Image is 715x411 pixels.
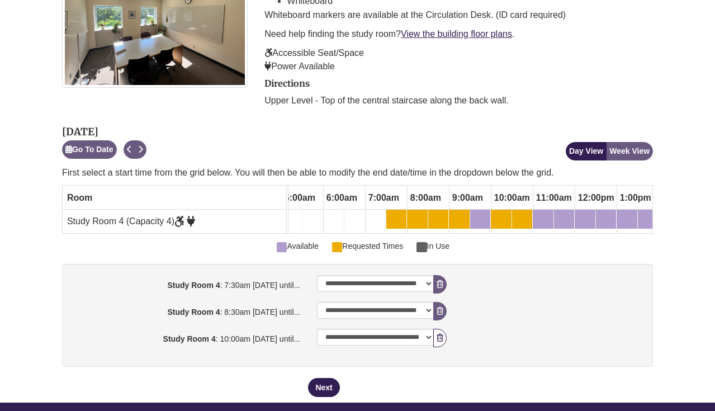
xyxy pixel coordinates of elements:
div: directions [264,79,653,108]
p: Accessible Seat/Space Power Available [264,46,653,73]
a: View the building floor plans [401,29,512,39]
p: Upper Level - Top of the central staircase along the back wall. [264,94,653,107]
a: 9:30am Friday, September 19, 2025 - Study Room 4 - Available [470,210,490,229]
h2: [DATE] [62,126,146,138]
span: 8:00am [408,188,444,207]
label: : 8:30am [DATE] until... [65,302,309,318]
span: 1:00pm [617,188,654,207]
span: 12:00pm [575,188,617,207]
a: 10:30am Friday, September 19, 2025 - Study Room 4 - Requested Times [512,210,532,229]
span: 5:00am [282,188,318,207]
button: Next [308,378,339,397]
span: Room [67,193,92,202]
a: 8:30am Friday, September 19, 2025 - Study Room 4 - Available [428,210,448,229]
p: First select a start time from the grid below. You will then be able to modify the end date/time ... [62,166,653,179]
button: Day View [566,142,607,160]
a: 9:00am Friday, September 19, 2025 - Study Room 4 - Available [449,210,470,229]
a: 10:00am Friday, September 19, 2025 - Study Room 4 - Requested Times [491,210,512,229]
p: Whiteboard markers are available at the Circulation Desk. (ID card required) [264,8,653,22]
button: Next [135,140,146,159]
button: Week View [606,142,653,160]
a: 7:30am Friday, September 19, 2025 - Study Room 4 - Available [386,210,406,229]
div: booking form [62,264,653,397]
strong: Study Room 4 [163,334,216,343]
a: 1:00pm Friday, September 19, 2025 - Study Room 4 - Available [617,210,637,229]
a: 12:30pm Friday, September 19, 2025 - Study Room 4 - Available [596,210,616,229]
label: : 10:00am [DATE] until... [65,329,309,345]
p: Need help finding the study room? . [264,27,653,41]
span: Available [277,240,319,252]
strong: Study Room 4 [167,281,220,290]
span: Study Room 4 (Capacity 4) [67,216,196,226]
span: 11:00am [533,188,575,207]
span: 6:00am [324,188,360,207]
a: 8:00am Friday, September 19, 2025 - Study Room 4 - Available [407,210,428,229]
button: Previous [124,140,135,159]
a: 11:30am Friday, September 19, 2025 - Study Room 4 - Available [554,210,574,229]
span: In Use [416,240,449,252]
h2: Directions [264,79,653,89]
span: 10:00am [491,188,533,207]
a: 11:00am Friday, September 19, 2025 - Study Room 4 - Available [533,210,553,229]
label: : 7:30am [DATE] until... [65,275,309,291]
button: Go To Date [62,140,117,159]
span: 7:00am [366,188,402,207]
a: 12:00pm Friday, September 19, 2025 - Study Room 4 - Available [575,210,595,229]
strong: Study Room 4 [167,308,220,316]
span: Requested Times [332,240,403,252]
span: 9:00am [449,188,486,207]
a: 1:30pm Friday, September 19, 2025 - Study Room 4 - Available [638,210,658,229]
